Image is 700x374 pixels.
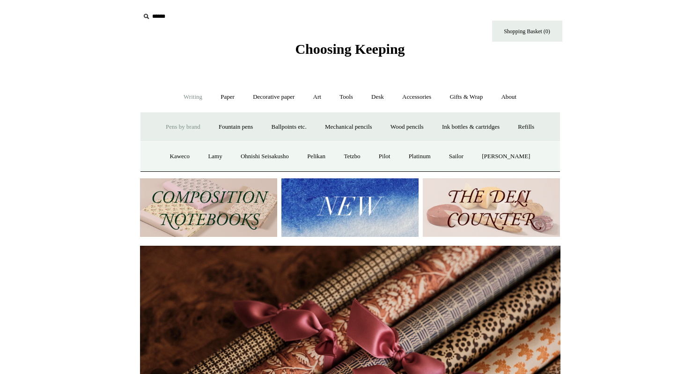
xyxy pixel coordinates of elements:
[492,21,562,42] a: Shopping Basket (0)
[509,115,543,139] a: Refills
[441,144,472,169] a: Sailor
[299,144,334,169] a: Pelikan
[263,115,315,139] a: Ballpoints etc.
[370,144,399,169] a: Pilot
[281,178,419,237] img: New.jpg__PID:f73bdf93-380a-4a35-bcfe-7823039498e1
[295,41,405,57] span: Choosing Keeping
[493,85,525,110] a: About
[244,85,303,110] a: Decorative paper
[335,144,368,169] a: Tetzbo
[473,144,538,169] a: [PERSON_NAME]
[394,85,440,110] a: Accessories
[157,115,209,139] a: Pens by brand
[212,85,243,110] a: Paper
[295,49,405,55] a: Choosing Keeping
[232,144,297,169] a: Ohnishi Seisakusho
[382,115,432,139] a: Wood pencils
[175,85,211,110] a: Writing
[331,85,361,110] a: Tools
[317,115,381,139] a: Mechanical pencils
[441,85,491,110] a: Gifts & Wrap
[400,144,439,169] a: Platinum
[162,144,199,169] a: Kaweco
[305,85,330,110] a: Art
[363,85,392,110] a: Desk
[210,115,261,139] a: Fountain pens
[199,144,230,169] a: Lamy
[423,178,560,237] img: The Deli Counter
[140,178,277,237] img: 202302 Composition ledgers.jpg__PID:69722ee6-fa44-49dd-a067-31375e5d54ec
[434,115,508,139] a: Ink bottles & cartridges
